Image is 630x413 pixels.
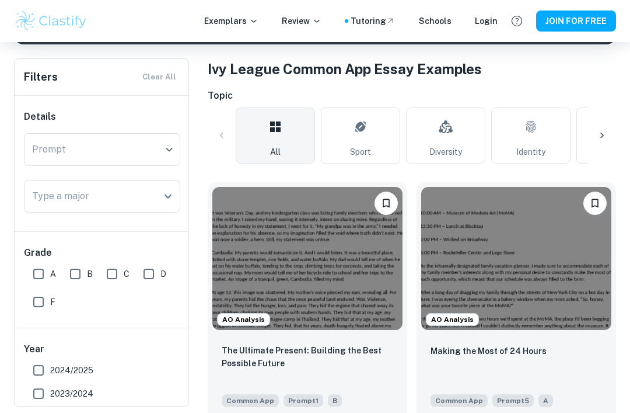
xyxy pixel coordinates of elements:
span: Diversity [429,145,462,158]
span: Sport [350,145,371,158]
span: AO Analysis [426,314,478,325]
span: D [160,268,166,280]
span: Common App [430,394,488,407]
button: Please log in to bookmark exemplars [374,192,398,215]
p: Exemplars [204,15,258,27]
span: B [87,268,93,280]
a: Tutoring [351,15,395,27]
p: The Ultimate Present: Building the Best Possible Future [222,344,393,370]
span: B [328,394,342,407]
span: 2024/2025 [50,364,93,377]
img: undefined Common App example thumbnail: The Ultimate Present: Building the Best [212,187,402,330]
h6: Details [24,110,180,124]
a: Login [475,15,498,27]
span: A [50,268,56,280]
h6: Filters [24,69,58,85]
p: Making the Most of 24 Hours [430,345,547,358]
a: Schools [419,15,452,27]
span: AO Analysis [218,314,269,325]
span: Identity [516,145,545,158]
span: C [124,268,129,280]
button: Open [160,188,176,204]
span: Prompt 1 [283,394,323,407]
h1: Ivy League Common App Essay Examples [208,58,616,79]
span: F [50,296,55,308]
button: JOIN FOR FREE [536,11,616,32]
h6: Grade [24,246,180,260]
span: 2023/2024 [50,387,93,400]
span: Common App [222,394,279,407]
button: Help and Feedback [507,11,527,31]
span: All [270,145,281,158]
span: Prompt 5 [492,394,534,407]
h6: Topic [208,89,616,103]
img: Clastify logo [14,9,88,33]
img: undefined Common App example thumbnail: Making the Most of 24 Hours [421,187,611,330]
button: Please log in to bookmark exemplars [583,192,607,215]
h6: Year [24,342,180,356]
span: A [538,394,553,407]
p: Review [282,15,321,27]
